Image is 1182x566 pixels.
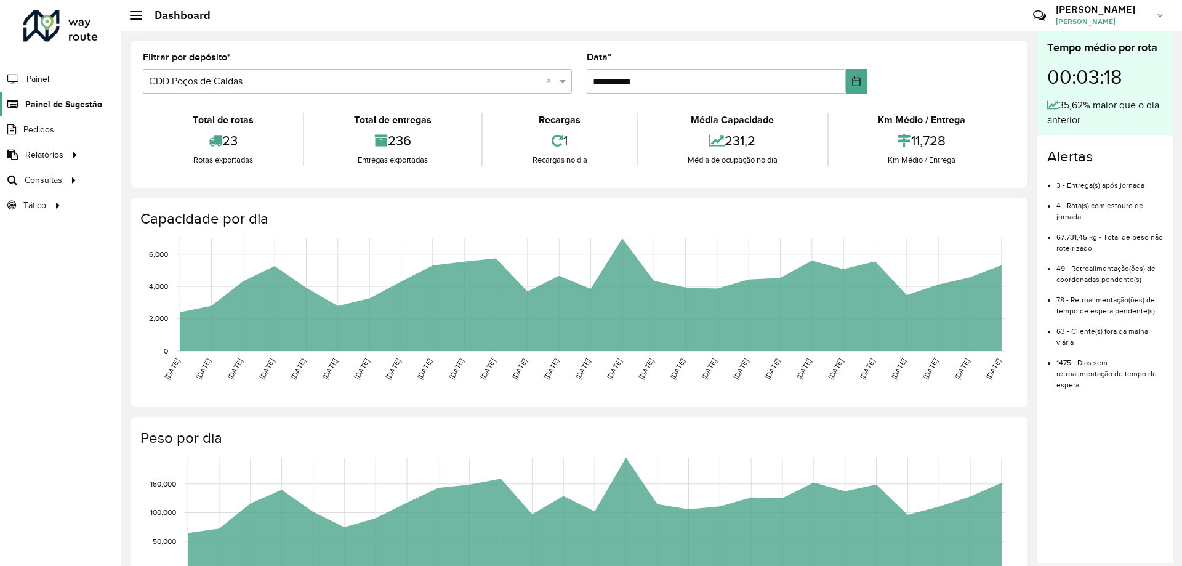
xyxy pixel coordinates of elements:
span: Painel [26,73,49,86]
h4: Alertas [1047,148,1163,166]
text: [DATE] [953,357,971,381]
a: Contato Rápido [1026,2,1053,29]
li: 78 - Retroalimentação(ões) de tempo de espera pendente(s) [1056,285,1163,317]
text: [DATE] [700,357,718,381]
text: [DATE] [321,357,339,381]
div: Média Capacidade [641,113,824,127]
text: [DATE] [163,357,181,381]
span: Pedidos [23,123,54,136]
div: Total de rotas [146,113,300,127]
li: 63 - Cliente(s) fora da malha viária [1056,317,1163,348]
text: [DATE] [922,357,939,381]
text: [DATE] [258,357,276,381]
text: [DATE] [669,357,686,381]
text: 50,000 [153,537,176,545]
text: 0 [164,347,168,355]
text: [DATE] [226,357,244,381]
div: Entregas exportadas [307,154,478,166]
text: [DATE] [195,357,212,381]
label: Data [587,50,611,65]
text: [DATE] [353,357,371,381]
div: Recargas no dia [486,154,633,166]
text: 6,000 [149,250,168,258]
button: Choose Date [846,69,867,94]
h2: Dashboard [142,9,211,22]
text: [DATE] [510,357,528,381]
span: Tático [23,199,46,212]
div: Km Médio / Entrega [832,154,1012,166]
text: [DATE] [448,357,465,381]
div: Recargas [486,113,633,127]
text: [DATE] [637,357,655,381]
span: Consultas [25,174,62,187]
div: 236 [307,127,478,154]
text: [DATE] [479,357,497,381]
div: 00:03:18 [1047,56,1163,98]
text: [DATE] [289,357,307,381]
text: 2,000 [149,315,168,323]
text: [DATE] [605,357,623,381]
text: [DATE] [542,357,560,381]
text: [DATE] [574,357,592,381]
text: [DATE] [984,357,1002,381]
li: 49 - Retroalimentação(ões) de coordenadas pendente(s) [1056,254,1163,285]
span: Painel de Sugestão [25,98,102,111]
text: 150,000 [150,480,176,488]
text: 4,000 [149,282,168,290]
div: 231,2 [641,127,824,154]
text: [DATE] [384,357,402,381]
text: [DATE] [890,357,907,381]
h4: Peso por dia [140,429,1015,447]
label: Filtrar por depósito [143,50,231,65]
text: [DATE] [416,357,433,381]
h3: [PERSON_NAME] [1056,4,1148,15]
text: [DATE] [732,357,750,381]
text: [DATE] [763,357,781,381]
span: Relatórios [25,148,63,161]
text: 100,000 [150,509,176,517]
div: 1 [486,127,633,154]
li: 67.731,45 kg - Total de peso não roteirizado [1056,222,1163,254]
text: [DATE] [795,357,813,381]
h4: Capacidade por dia [140,210,1015,228]
li: 1475 - Dias sem retroalimentação de tempo de espera [1056,348,1163,390]
span: [PERSON_NAME] [1056,16,1148,27]
div: Total de entregas [307,113,478,127]
div: 11,728 [832,127,1012,154]
div: Km Médio / Entrega [832,113,1012,127]
div: Tempo médio por rota [1047,39,1163,56]
div: Média de ocupação no dia [641,154,824,166]
li: 4 - Rota(s) com estouro de jornada [1056,191,1163,222]
div: 35,62% maior que o dia anterior [1047,98,1163,127]
text: [DATE] [827,357,845,381]
div: Rotas exportadas [146,154,300,166]
text: [DATE] [858,357,876,381]
div: 23 [146,127,300,154]
span: Clear all [546,74,557,89]
li: 3 - Entrega(s) após jornada [1056,171,1163,191]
